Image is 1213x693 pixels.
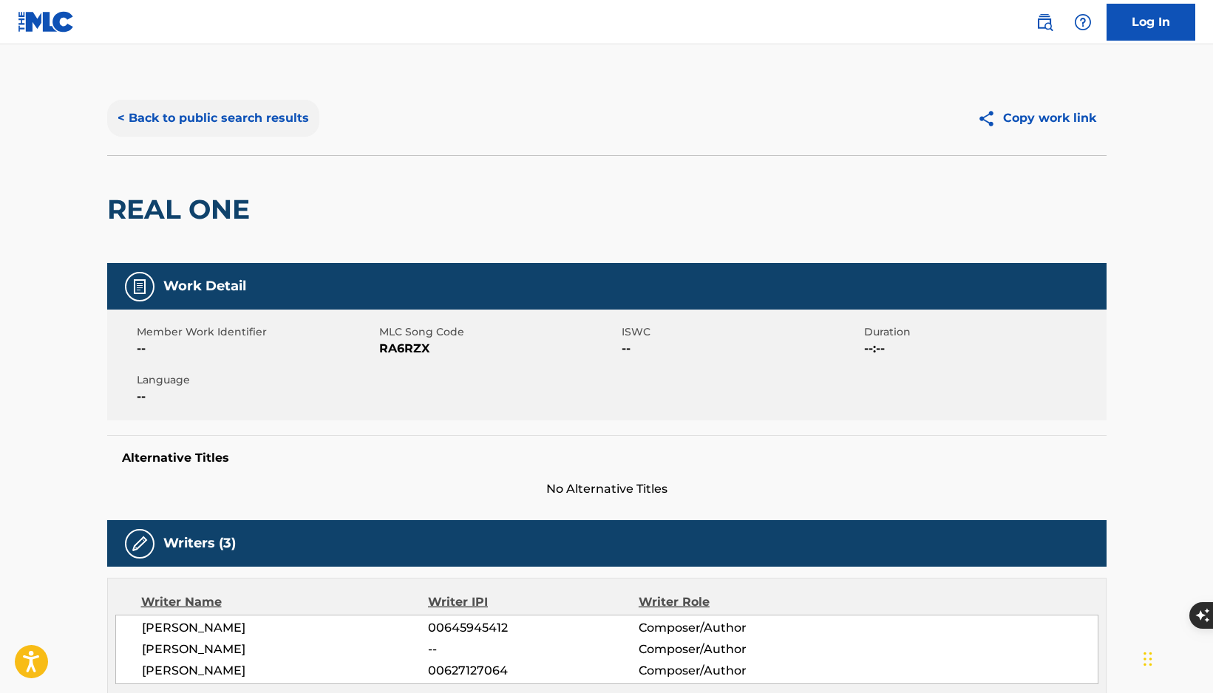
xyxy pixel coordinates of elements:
span: [PERSON_NAME] [142,619,429,637]
span: -- [428,641,638,658]
h5: Alternative Titles [122,451,1092,465]
div: Help [1068,7,1098,37]
div: Drag [1144,637,1152,681]
span: -- [622,340,860,358]
span: 00645945412 [428,619,638,637]
img: MLC Logo [18,11,75,33]
span: Duration [864,324,1103,340]
span: -- [137,340,376,358]
img: Work Detail [131,278,149,296]
h5: Writers (3) [163,535,236,552]
span: [PERSON_NAME] [142,641,429,658]
span: [PERSON_NAME] [142,662,429,680]
a: Public Search [1030,7,1059,37]
img: help [1074,13,1092,31]
img: Copy work link [977,109,1003,128]
span: Member Work Identifier [137,324,376,340]
span: RA6RZX [379,340,618,358]
span: Composer/Author [639,662,830,680]
h5: Work Detail [163,278,246,295]
span: MLC Song Code [379,324,618,340]
iframe: Chat Widget [1139,622,1213,693]
img: Writers [131,535,149,553]
div: Writer IPI [428,593,639,611]
span: 00627127064 [428,662,638,680]
button: Copy work link [967,100,1107,137]
div: Writer Name [141,593,429,611]
a: Log In [1107,4,1195,41]
span: ISWC [622,324,860,340]
span: -- [137,388,376,406]
span: Composer/Author [639,641,830,658]
span: No Alternative Titles [107,480,1107,498]
div: Writer Role [639,593,830,611]
span: --:-- [864,340,1103,358]
button: < Back to public search results [107,100,319,137]
span: Language [137,372,376,388]
img: search [1036,13,1053,31]
span: Composer/Author [639,619,830,637]
h2: REAL ONE [107,193,257,226]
